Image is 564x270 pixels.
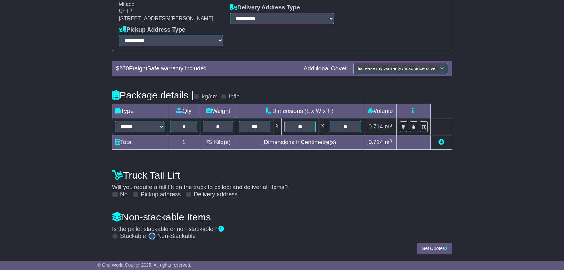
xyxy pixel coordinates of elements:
[417,243,452,254] button: Get Quotes
[119,1,134,7] span: Mitaco
[368,123,383,130] span: 0.714
[368,139,383,145] span: 0.714
[200,104,236,118] td: Weight
[157,233,196,240] label: Non-Stackable
[385,139,392,145] span: m
[112,170,452,181] h4: Truck Tail Lift
[112,212,452,222] h4: Non-stackable Items
[112,226,217,232] span: Is the pallet stackable or non-stackable?
[109,166,455,198] div: Will you require a tail lift on the truck to collect and deliver all items?
[229,93,240,100] label: lb/in
[364,104,396,118] td: Volume
[97,262,191,268] span: © One World Courier 2025. All rights reserved.
[353,63,448,74] button: Increase my warranty / insurance cover
[112,135,167,150] td: Total
[318,118,327,135] td: x
[119,8,133,14] span: Unit 7
[273,118,281,135] td: x
[112,104,167,118] td: Type
[119,26,185,34] label: Pickup Address Type
[389,138,392,143] sup: 3
[120,233,146,240] label: Stackable
[112,90,194,100] h4: Package details |
[230,4,300,11] label: Delivery Address Type
[385,123,392,130] span: m
[236,135,364,150] td: Dimensions in Centimetre(s)
[119,16,213,21] span: [STREET_ADDRESS][PERSON_NAME]
[358,66,437,71] span: Increase my warranty / insurance cover
[141,191,181,198] label: Pickup address
[113,65,301,72] div: $ FreightSafe warranty included
[438,139,444,145] a: Add new item
[200,135,236,150] td: Kilo(s)
[202,93,218,100] label: kg/cm
[167,135,200,150] td: 1
[120,191,128,198] label: No
[236,104,364,118] td: Dimensions (L x W x H)
[167,104,200,118] td: Qty
[206,139,212,145] span: 75
[194,191,237,198] label: Delivery address
[389,123,392,127] sup: 3
[119,65,129,72] span: 250
[301,65,350,72] div: Additional Cover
